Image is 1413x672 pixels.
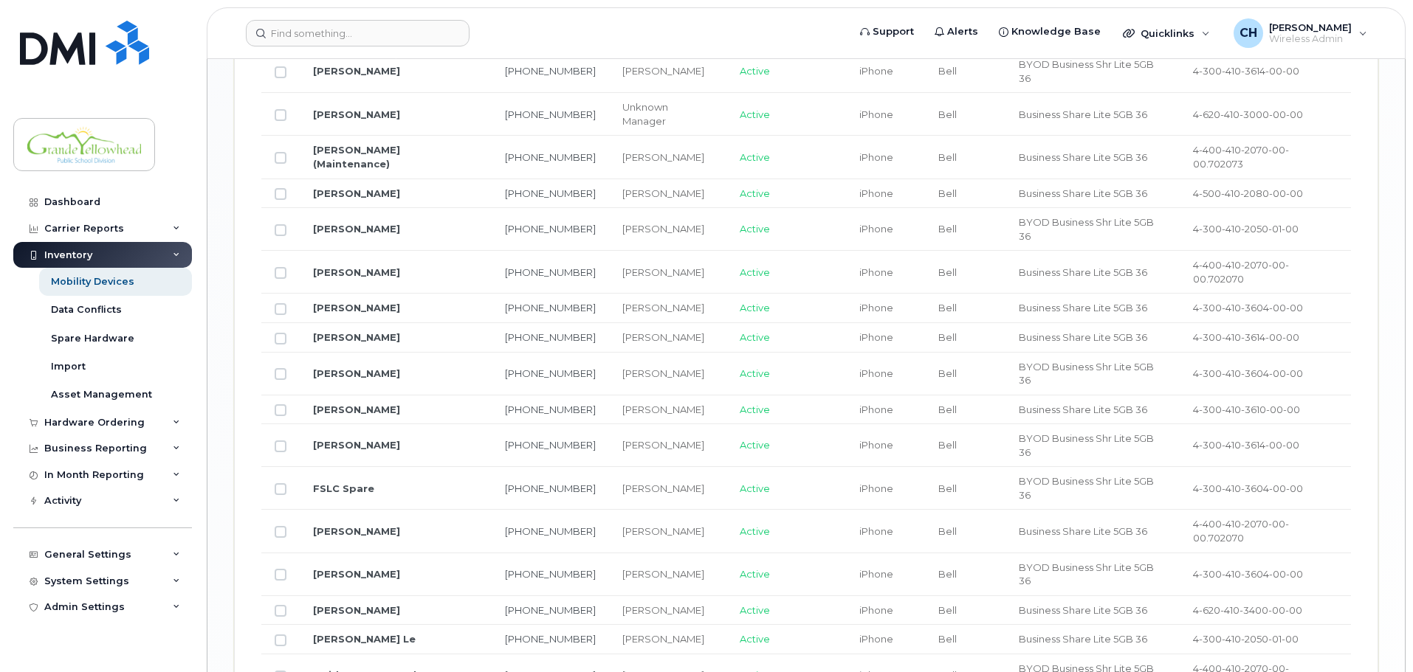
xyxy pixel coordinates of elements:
span: Active [740,151,770,163]
span: BYOD Business Shr Lite 5GB 36 [1019,216,1154,242]
span: iPhone [859,108,893,120]
span: Bell [938,266,957,278]
span: Active [740,403,770,415]
span: Bell [938,187,957,199]
div: [PERSON_NAME] [622,266,714,280]
span: 4-300-410-2050-01-00 [1193,633,1299,645]
a: [PERSON_NAME] [313,302,400,314]
a: [PHONE_NUMBER] [505,331,596,343]
div: [PERSON_NAME] [622,150,714,164]
span: 4-300-410-3604-00-00 [1193,482,1303,494]
span: iPhone [859,525,893,537]
div: [PERSON_NAME] [622,64,714,78]
span: 4-500-410-2080-00-00 [1193,187,1303,199]
span: Business Share Lite 5GB 36 [1019,604,1147,616]
span: Active [740,367,770,379]
a: [PERSON_NAME] [313,223,400,235]
span: Bell [938,482,957,494]
span: Active [740,482,770,494]
span: Bell [938,302,957,314]
span: 4-620-410-3000-00-00 [1193,108,1303,120]
span: iPhone [859,151,893,163]
a: [PHONE_NUMBER] [505,65,596,77]
span: BYOD Business Shr Lite 5GB 36 [1019,432,1154,458]
div: [PERSON_NAME] [622,482,714,496]
a: [PHONE_NUMBER] [505,439,596,451]
input: Find something... [246,20,470,46]
a: [PHONE_NUMBER] [505,482,596,494]
span: Business Share Lite 5GB 36 [1019,151,1147,163]
a: [PHONE_NUMBER] [505,302,596,314]
a: [PHONE_NUMBER] [505,367,596,379]
a: Support [850,17,924,46]
a: [PERSON_NAME] [313,367,400,379]
span: 4-300-410-3614-00-00 [1193,331,1299,343]
a: Knowledge Base [989,17,1111,46]
span: Bell [938,525,957,537]
span: Active [740,633,770,645]
a: [PHONE_NUMBER] [505,604,596,616]
span: BYOD Business Shr Lite 5GB 36 [1019,361,1154,387]
span: Bell [938,403,957,415]
a: [PERSON_NAME] [313,65,400,77]
span: iPhone [859,331,893,343]
div: [PERSON_NAME] [622,330,714,344]
a: [PHONE_NUMBER] [505,151,596,163]
span: Active [740,65,770,77]
span: 4-300-410-3614-00-00 [1193,439,1299,451]
span: 4-300-410-3604-00-00 [1193,367,1303,379]
span: iPhone [859,187,893,199]
a: [PHONE_NUMBER] [505,633,596,645]
span: Bell [938,367,957,379]
div: [PERSON_NAME] [622,301,714,315]
span: Business Share Lite 5GB 36 [1019,108,1147,120]
span: Business Share Lite 5GB 36 [1019,525,1147,537]
span: 4-300-410-3610-00-00 [1193,403,1300,415]
span: 4-300-410-3604-00-00 [1193,568,1303,580]
a: [PERSON_NAME] [313,403,400,415]
a: [PERSON_NAME] [313,439,400,451]
span: Bell [938,223,957,235]
a: [PERSON_NAME] Le [313,633,416,645]
span: Active [740,223,770,235]
span: [PERSON_NAME] [1269,21,1352,33]
a: [PHONE_NUMBER] [505,223,596,235]
span: iPhone [859,439,893,451]
a: [PHONE_NUMBER] [505,568,596,580]
span: Bell [938,604,957,616]
a: [PHONE_NUMBER] [505,525,596,537]
div: [PERSON_NAME] [622,187,714,201]
span: iPhone [859,223,893,235]
span: Wireless Admin [1269,33,1352,45]
span: 4-400-410-2070-00-00.702070 [1193,259,1289,285]
span: Active [740,604,770,616]
span: iPhone [859,403,893,415]
a: [PERSON_NAME] [313,266,400,278]
span: Bell [938,65,957,77]
span: Bell [938,331,957,343]
a: [PERSON_NAME] [313,525,400,537]
div: [PERSON_NAME] [622,567,714,581]
div: [PERSON_NAME] [622,603,714,617]
span: 4-400-410-2070-00-00.702070 [1193,518,1289,544]
div: Unknown Manager [622,100,714,128]
span: iPhone [859,266,893,278]
a: [PERSON_NAME] (Maintenance) [313,144,400,170]
span: iPhone [859,568,893,580]
span: Business Share Lite 5GB 36 [1019,331,1147,343]
span: iPhone [859,482,893,494]
span: Business Share Lite 5GB 36 [1019,403,1147,415]
span: Active [740,568,770,580]
span: Active [740,439,770,451]
div: Carter Hegion [1223,18,1378,48]
span: Bell [938,633,957,645]
span: 4-300-410-3614-00-00 [1193,65,1299,77]
span: 4-300-410-3604-00-00 [1193,302,1303,314]
span: Active [740,331,770,343]
span: Active [740,302,770,314]
span: Business Share Lite 5GB 36 [1019,302,1147,314]
span: Knowledge Base [1011,24,1101,39]
span: BYOD Business Shr Lite 5GB 36 [1019,58,1154,84]
a: [PHONE_NUMBER] [505,187,596,199]
a: [PERSON_NAME] [313,187,400,199]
